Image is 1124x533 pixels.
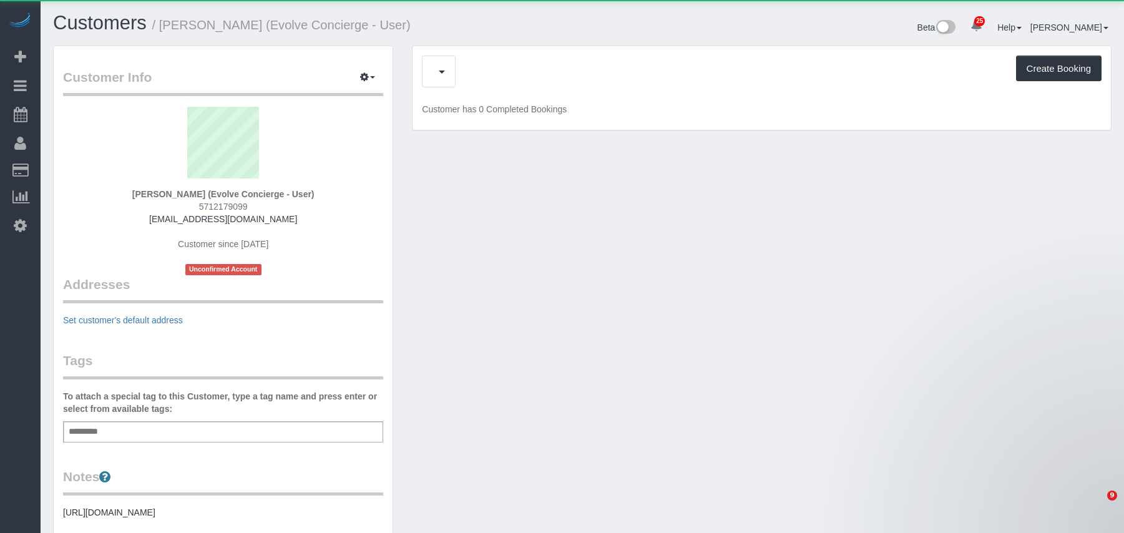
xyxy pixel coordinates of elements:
[132,189,315,199] strong: [PERSON_NAME] (Evolve Concierge - User)
[1030,22,1108,32] a: [PERSON_NAME]
[63,467,383,496] legend: Notes
[199,202,248,212] span: 5712179099
[7,12,32,30] img: Automaid Logo
[1016,56,1102,82] button: Create Booking
[185,264,261,275] span: Unconfirmed Account
[974,16,985,26] span: 25
[152,18,411,32] small: / [PERSON_NAME] (Evolve Concierge - User)
[149,214,297,224] a: [EMAIL_ADDRESS][DOMAIN_NAME]
[1082,491,1112,521] iframe: Intercom live chat
[63,390,383,415] label: To attach a special tag to this Customer, type a tag name and press enter or select from availabl...
[1107,491,1117,501] span: 9
[422,103,1102,115] p: Customer has 0 Completed Bookings
[63,68,383,96] legend: Customer Info
[63,351,383,379] legend: Tags
[63,315,183,325] a: Set customer's default address
[53,12,147,34] a: Customers
[964,12,989,40] a: 25
[63,506,383,519] pre: [URL][DOMAIN_NAME]
[917,22,956,32] a: Beta
[178,239,268,249] span: Customer since [DATE]
[935,20,955,36] img: New interface
[997,22,1022,32] a: Help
